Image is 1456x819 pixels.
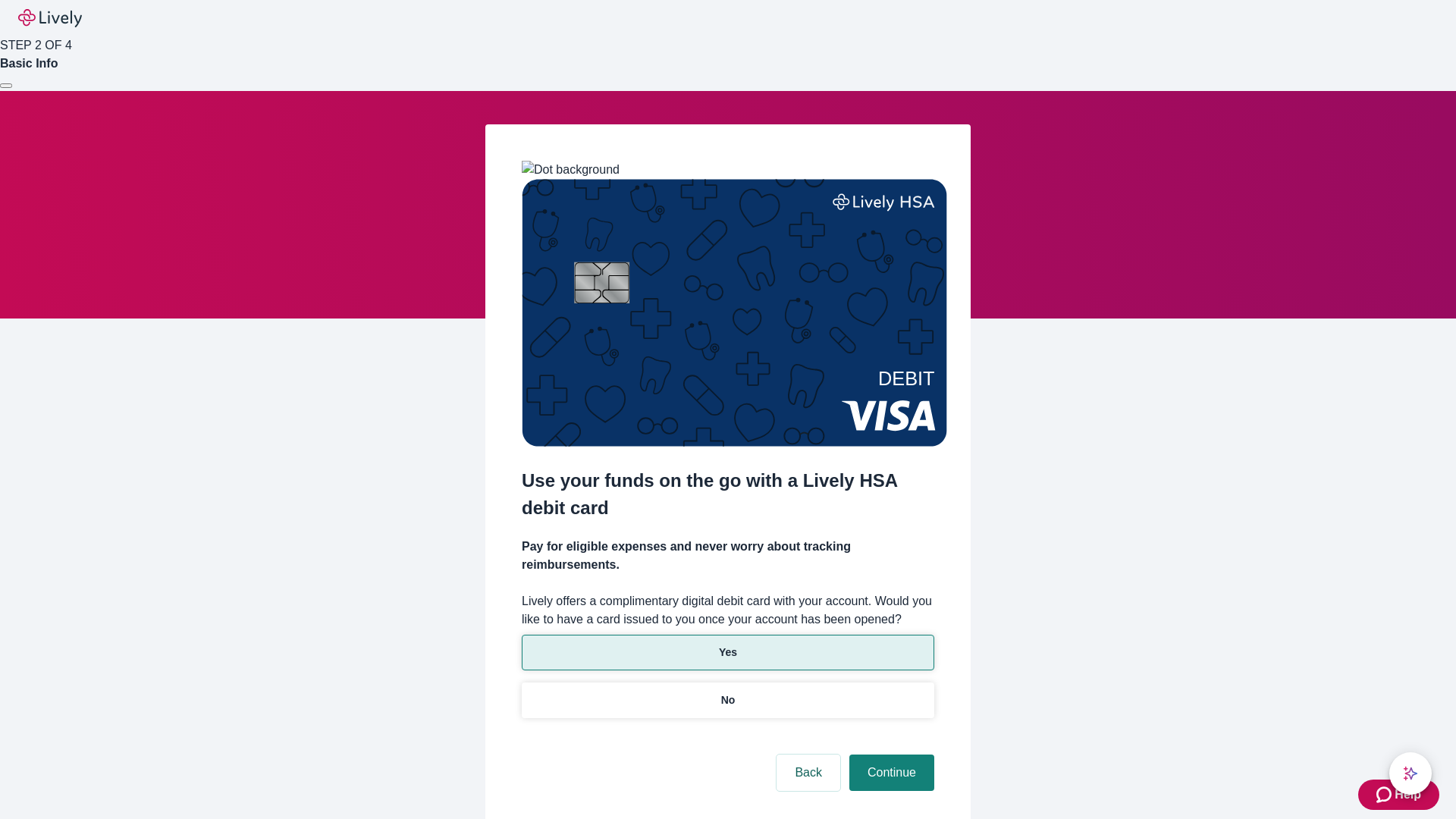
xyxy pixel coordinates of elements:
[1403,766,1418,781] svg: Lively AI Assistant
[719,645,737,661] p: Yes
[721,692,736,708] p: No
[522,592,934,629] label: Lively offers a complimentary digital debit card with your account. Would you like to have a card...
[522,682,934,718] button: No
[849,755,934,791] button: Continue
[522,635,934,670] button: Yes
[522,538,934,574] h4: Pay for eligible expenses and never worry about tracking reimbursements.
[522,467,934,522] h2: Use your funds on the go with a Lively HSA debit card
[1395,786,1421,804] span: Help
[522,179,947,447] img: Debit card
[18,9,82,27] img: Lively
[1358,780,1439,810] button: Zendesk support iconHelp
[777,755,840,791] button: Back
[522,161,620,179] img: Dot background
[1389,752,1432,795] button: chat
[1376,786,1395,804] svg: Zendesk support icon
